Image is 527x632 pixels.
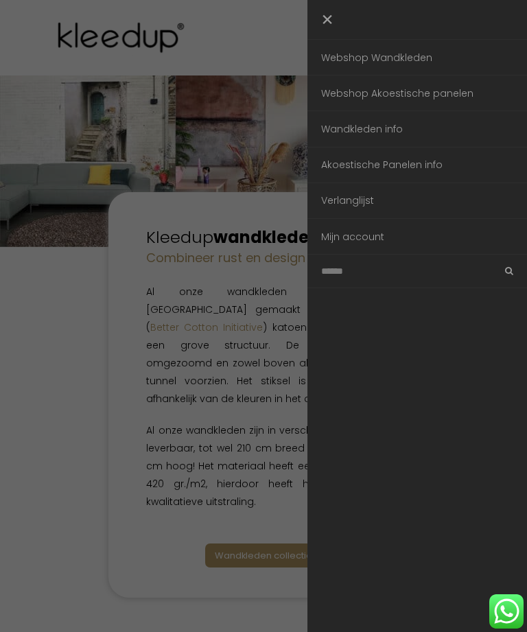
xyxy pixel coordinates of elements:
a: Wandkleden info [307,111,527,146]
a: Webshop Akoestische panelen [307,75,527,110]
input: Search [307,255,527,288]
button: Submit search [493,261,513,281]
a: Verlanglijst [307,183,527,218]
a: Webshop Wandkleden [307,40,527,75]
a: Akoestische Panelen info [307,148,527,183]
a: Mijn account [307,219,527,254]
